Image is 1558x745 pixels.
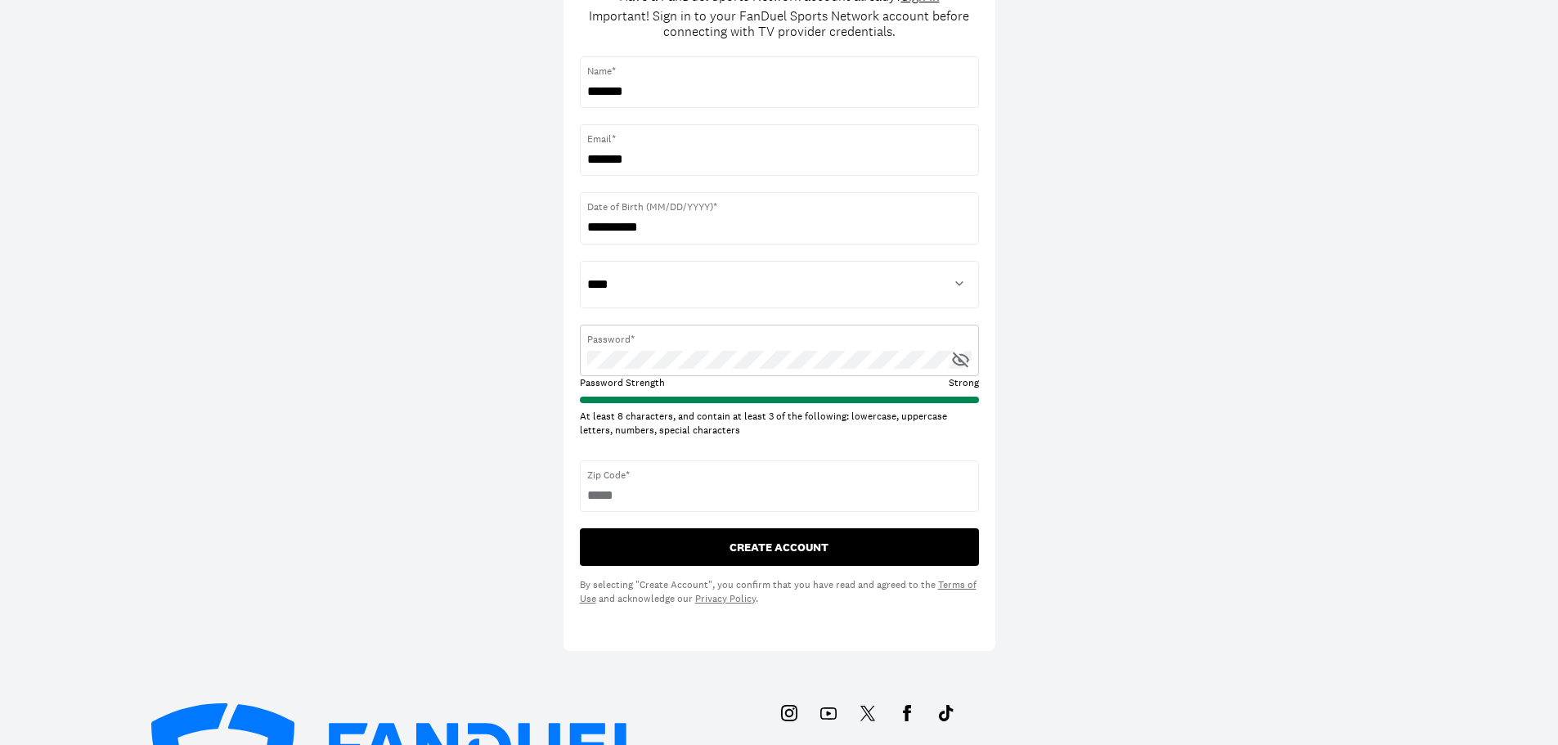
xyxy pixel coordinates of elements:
[779,376,979,390] div: Strong
[580,528,979,566] button: CREATE ACCOUNT
[587,200,972,214] span: Date of Birth (MM/DD/YYYY)*
[580,578,979,606] div: By selecting "Create Account", you confirm that you have read and agreed to the and acknowledge o...
[580,578,977,605] a: Terms of Use
[580,8,979,39] div: Important! Sign in to your FanDuel Sports Network account before connecting with TV provider cred...
[580,376,779,390] div: Password Strength
[695,592,756,605] a: Privacy Policy
[587,468,972,482] span: Zip Code*
[587,132,972,146] span: Email*
[587,64,972,79] span: Name*
[580,410,979,438] div: At least 8 characters, and contain at least 3 of the following: lowercase, uppercase letters, num...
[587,332,972,347] span: Password*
